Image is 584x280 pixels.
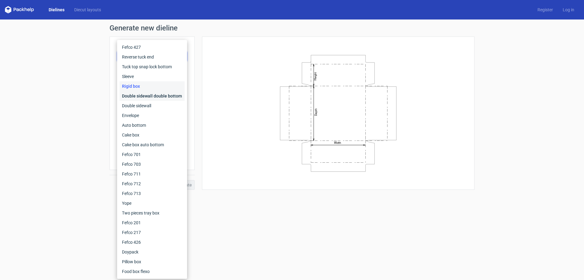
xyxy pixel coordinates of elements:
h1: Generate new dieline [109,24,474,32]
div: Fefco 427 [120,42,185,52]
text: Depth [314,108,318,115]
div: Rigid box [120,81,185,91]
div: Fefco 701 [120,150,185,159]
a: Log in [558,7,579,13]
div: Food box flexo [120,267,185,276]
div: Double sidewall double bottom [120,91,185,101]
div: Reverse tuck end [120,52,185,62]
div: Fefco 426 [120,237,185,247]
a: Register [533,7,558,13]
div: Yope [120,198,185,208]
div: Fefco 712 [120,179,185,189]
div: Auto bottom [120,120,185,130]
a: Dielines [44,7,69,13]
div: Envelope [120,111,185,120]
div: Two pieces tray box [120,208,185,218]
div: Cake box auto bottom [120,140,185,150]
div: Double sidewall [120,101,185,111]
div: Tuck top snap lock bottom [120,62,185,72]
div: Pillow box [120,257,185,267]
a: Diecut layouts [69,7,106,13]
text: Width [334,141,341,144]
div: Cake box [120,130,185,140]
div: Fefco 703 [120,159,185,169]
div: Fefco 711 [120,169,185,179]
div: Doypack [120,247,185,257]
div: Fefco 713 [120,189,185,198]
div: Fefco 217 [120,228,185,237]
div: Fefco 201 [120,218,185,228]
text: Height [314,72,317,80]
div: Sleeve [120,72,185,81]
